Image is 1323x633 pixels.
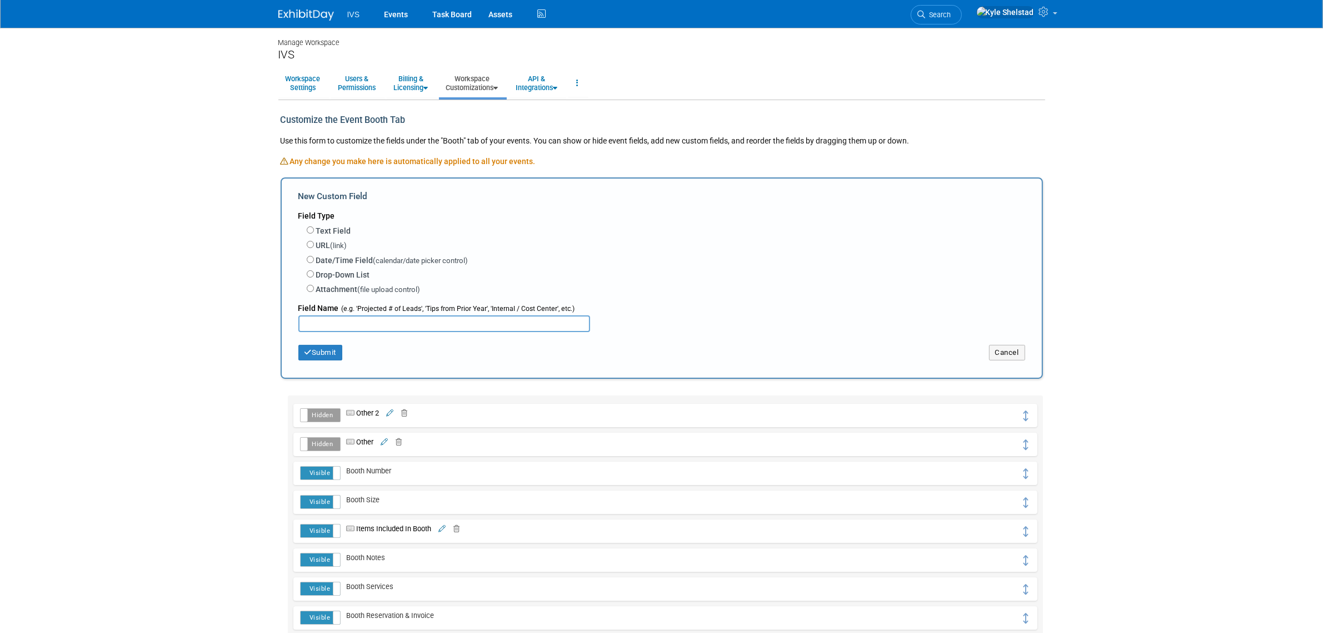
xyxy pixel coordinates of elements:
[301,582,340,595] label: Visible
[281,108,588,132] div: Customize the Event Booth Tab
[341,553,385,562] span: Booth Notes
[379,438,388,446] a: Edit field
[346,526,356,533] i: Custom Text Field
[298,296,1025,315] div: Field Name
[1022,555,1031,566] i: Click and drag to move field
[316,269,370,280] label: Drop-Down List
[390,438,402,446] a: Delete field
[301,611,340,624] label: Visible
[341,409,379,417] span: Other 2
[1022,526,1031,537] i: Click and drag to move field
[278,70,328,97] a: WorkspaceSettings
[331,241,347,250] span: (link)
[341,582,393,591] span: Booth Services
[926,11,951,19] span: Search
[1022,411,1031,421] i: Click and drag to move field
[316,255,468,266] label: Date/Time Field
[1022,439,1031,450] i: Click and drag to move field
[346,439,356,446] i: Custom Text Field
[301,438,340,451] label: Hidden
[301,496,340,508] label: Visible
[509,70,565,97] a: API &Integrations
[447,525,460,533] a: Delete field
[1022,613,1031,624] i: Click and drag to move field
[385,409,393,417] a: Edit field
[278,48,1045,62] div: IVS
[278,28,1045,48] div: Manage Workspace
[387,70,436,97] a: Billing &Licensing
[373,256,468,265] span: (calendar/date picker control)
[316,240,347,251] label: URL
[298,190,1025,205] div: New Custom Field
[339,305,575,313] span: (e.g. 'Projected # of Leads', 'Tips from Prior Year', 'Internal / Cost Center', etc.)
[1022,468,1031,479] i: Click and drag to move field
[358,285,421,294] span: (file upload control)
[341,467,391,475] span: Booth Number
[298,345,343,360] button: Submit
[911,5,962,24] a: Search
[976,6,1035,18] img: Kyle Shelstad
[347,10,360,19] span: IVS
[316,284,421,295] label: Attachment
[331,70,383,97] a: Users &Permissions
[1022,497,1031,508] i: Click and drag to move field
[346,410,356,417] i: Custom Text Field
[341,611,434,620] span: Booth Reservation & Invoice
[395,409,407,417] a: Delete field
[281,156,1043,177] div: Any change you make here is automatically applied to all your events.
[989,345,1025,360] button: Cancel
[281,132,1043,156] div: Use this form to customize the fields under the "Booth" tab of your events. You can show or hide ...
[1022,584,1031,595] i: Click and drag to move field
[301,467,340,479] label: Visible
[301,409,340,422] label: Hidden
[341,525,431,533] span: Items Included In Booth
[341,438,373,446] span: Other
[341,496,380,504] span: Booth Size
[439,70,506,97] a: WorkspaceCustomizations
[278,9,334,21] img: ExhibitDay
[298,205,1025,221] div: Field Type
[437,525,446,533] a: Edit field
[316,225,351,236] label: Text Field
[301,553,340,566] label: Visible
[301,525,340,537] label: Visible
